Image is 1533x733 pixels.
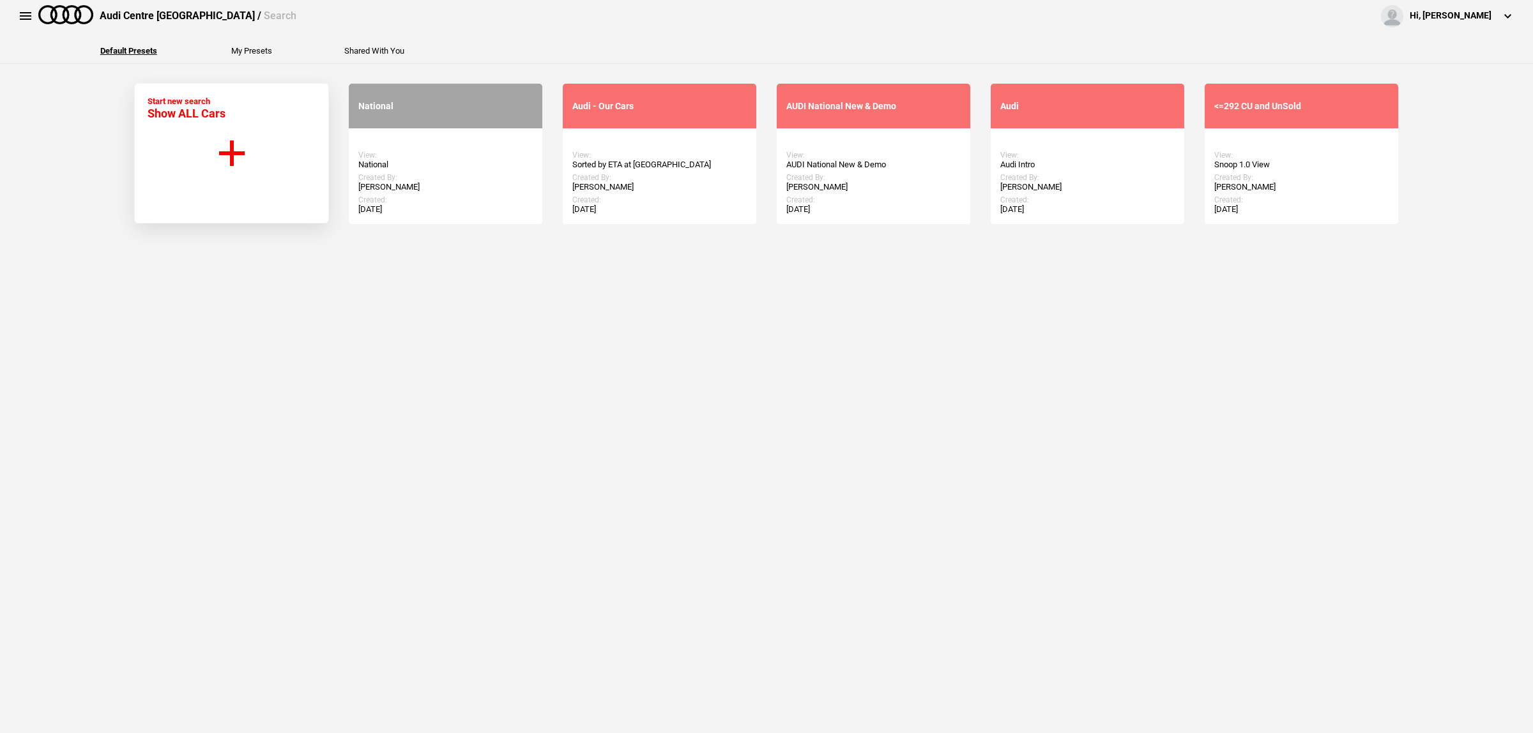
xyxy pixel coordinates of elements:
[1410,10,1491,22] div: Hi, [PERSON_NAME]
[786,195,961,204] div: Created:
[358,204,533,215] div: [DATE]
[100,9,296,23] div: Audi Centre [GEOGRAPHIC_DATA] /
[1000,160,1175,170] div: Audi Intro
[231,47,272,55] button: My Presets
[572,204,747,215] div: [DATE]
[344,47,404,55] button: Shared With You
[572,101,747,112] div: Audi - Our Cars
[100,47,157,55] button: Default Presets
[1000,151,1175,160] div: View:
[38,5,93,24] img: audi.png
[786,101,961,112] div: AUDI National New & Demo
[1214,195,1389,204] div: Created:
[1000,182,1175,192] div: [PERSON_NAME]
[358,173,533,182] div: Created By:
[572,151,747,160] div: View:
[358,151,533,160] div: View:
[1214,173,1389,182] div: Created By:
[572,195,747,204] div: Created:
[786,182,961,192] div: [PERSON_NAME]
[1214,101,1389,112] div: <=292 CU and UnSold
[572,173,747,182] div: Created By:
[1000,195,1175,204] div: Created:
[358,101,533,112] div: National
[148,96,225,120] div: Start new search
[786,160,961,170] div: AUDI National New & Demo
[1214,151,1389,160] div: View:
[134,83,329,223] button: Start new search Show ALL Cars
[1214,160,1389,170] div: Snoop 1.0 View
[1214,182,1389,192] div: [PERSON_NAME]
[148,107,225,120] span: Show ALL Cars
[572,160,747,170] div: Sorted by ETA at [GEOGRAPHIC_DATA]
[1000,204,1175,215] div: [DATE]
[1000,101,1175,112] div: Audi
[572,182,747,192] div: [PERSON_NAME]
[1000,173,1175,182] div: Created By:
[358,182,533,192] div: [PERSON_NAME]
[786,173,961,182] div: Created By:
[264,10,296,22] span: Search
[786,204,961,215] div: [DATE]
[358,160,533,170] div: National
[786,151,961,160] div: View:
[358,195,533,204] div: Created:
[1214,204,1389,215] div: [DATE]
